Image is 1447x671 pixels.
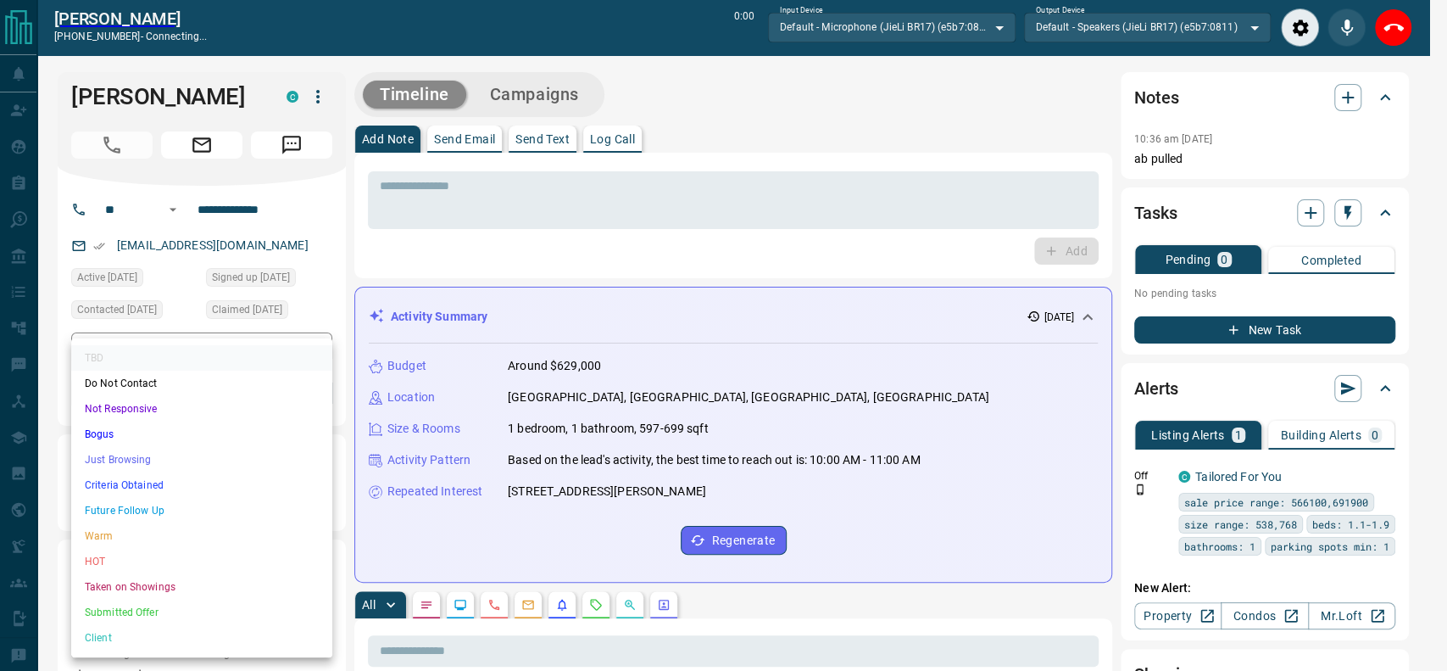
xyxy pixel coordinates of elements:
li: Future Follow Up [71,498,332,523]
li: Submitted Offer [71,600,332,625]
li: Not Responsive [71,396,332,422]
li: HOT [71,549,332,574]
li: Do Not Contact [71,371,332,396]
li: Warm [71,523,332,549]
li: Taken on Showings [71,574,332,600]
li: Client [71,625,332,651]
li: Just Browsing [71,447,332,472]
li: Criteria Obtained [71,472,332,498]
li: Bogus [71,422,332,447]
